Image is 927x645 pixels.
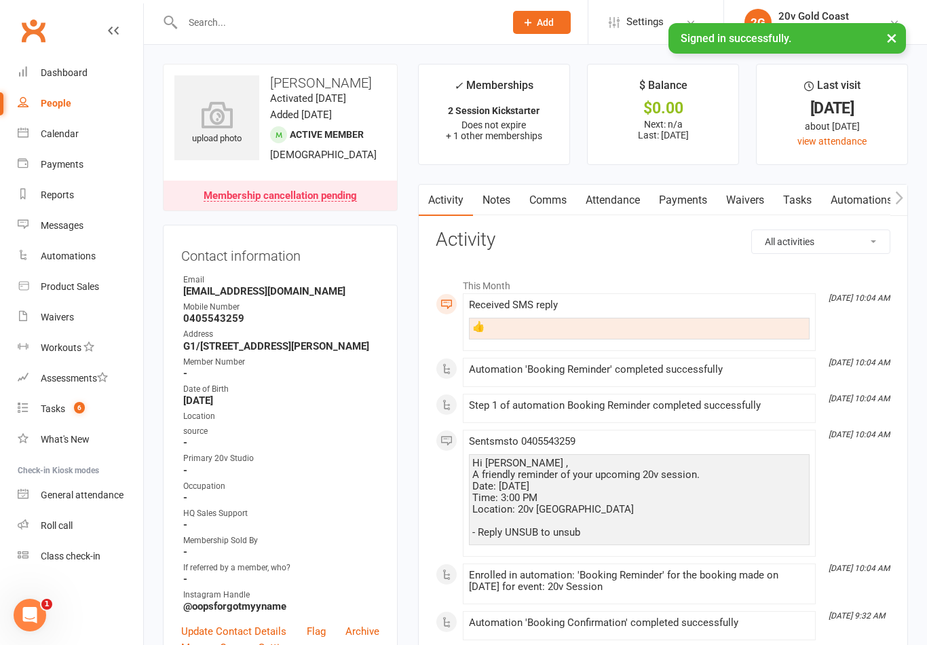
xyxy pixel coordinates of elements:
a: Dashboard [18,58,143,88]
time: Added [DATE] [270,109,332,121]
a: Payments [649,185,717,216]
div: Tasks [41,403,65,414]
div: Membership cancellation pending [204,191,357,202]
i: [DATE] 10:04 AM [829,394,890,403]
span: Add [537,17,554,28]
a: Waivers [717,185,774,216]
span: Does not expire [461,119,526,130]
a: Automations [821,185,902,216]
a: Archive [345,623,379,640]
div: Instagram Handle [183,589,379,602]
strong: - [183,492,379,504]
div: What's New [41,434,90,445]
a: What's New [18,424,143,455]
span: Settings [626,7,664,37]
strong: 0405543259 [183,312,379,325]
div: HQ Sales Support [183,507,379,520]
a: Class kiosk mode [18,541,143,572]
div: Automations [41,251,96,261]
span: Active member [290,129,364,140]
strong: - [183,573,379,585]
div: Last visit [804,77,860,101]
a: Notes [473,185,520,216]
div: Payments [41,159,83,170]
div: source [183,425,379,438]
a: Assessments [18,363,143,394]
div: General attendance [41,490,124,500]
div: Email [183,274,379,287]
i: [DATE] 9:32 AM [829,611,885,621]
strong: - [183,437,379,449]
i: [DATE] 10:04 AM [829,564,890,573]
i: [DATE] 10:04 AM [829,358,890,367]
h3: [PERSON_NAME] [174,75,386,90]
strong: 2 Session Kickstarter [448,105,540,116]
div: Address [183,328,379,341]
div: 👍 [472,321,806,333]
div: Reports [41,189,74,200]
div: upload photo [174,101,259,146]
a: Activity [419,185,473,216]
strong: - [183,367,379,380]
a: Calendar [18,119,143,149]
strong: [DATE] [183,394,379,407]
div: 20v Gold Coast [778,22,849,35]
div: Primary 20v Studio [183,452,379,465]
a: Tasks [774,185,821,216]
a: Automations [18,241,143,272]
div: Step 1 of automation Booking Reminder completed successfully [469,400,810,411]
a: Update Contact Details [181,623,286,640]
input: Search... [178,13,495,32]
div: People [41,98,71,109]
span: Sent sms to 0405543259 [469,435,575,447]
div: [DATE] [769,101,895,115]
i: [DATE] 10:04 AM [829,430,890,439]
div: Received SMS reply [469,299,810,311]
span: + 1 other memberships [446,130,542,141]
a: General attendance kiosk mode [18,480,143,511]
a: Comms [520,185,576,216]
i: ✓ [454,79,463,92]
li: This Month [436,272,890,293]
i: [DATE] 10:04 AM [829,293,890,303]
span: [DEMOGRAPHIC_DATA] [270,149,377,161]
div: Location [183,410,379,423]
div: Class check-in [41,551,100,561]
a: Clubworx [16,14,50,48]
strong: [EMAIL_ADDRESS][DOMAIN_NAME] [183,285,379,297]
h3: Contact information [181,243,379,263]
div: Memberships [454,77,533,102]
div: Hi [PERSON_NAME] , A friendly reminder of your upcoming 20v session. Date: [DATE] Time: 3:00 PM L... [472,458,806,538]
div: Occupation [183,480,379,493]
time: Activated [DATE] [270,92,346,105]
div: $0.00 [600,101,726,115]
div: Assessments [41,373,108,384]
div: If referred by a member, who? [183,561,379,574]
div: Messages [41,220,83,231]
strong: - [183,519,379,531]
div: Date of Birth [183,383,379,396]
a: Roll call [18,511,143,541]
div: Waivers [41,312,74,322]
a: Attendance [576,185,649,216]
strong: G1/[STREET_ADDRESS][PERSON_NAME] [183,340,379,352]
h3: Activity [436,229,890,251]
iframe: Intercom live chat [14,599,46,631]
a: People [18,88,143,119]
a: Payments [18,149,143,180]
div: about [DATE] [769,119,895,134]
strong: - [183,546,379,558]
a: Tasks 6 [18,394,143,424]
a: Waivers [18,302,143,333]
div: 20v Gold Coast [778,10,849,22]
div: Mobile Number [183,301,379,314]
div: Enrolled in automation: 'Booking Reminder' for the booking made on [DATE] for event: 20v Session [469,570,810,593]
div: Dashboard [41,67,88,78]
span: Signed in successfully. [681,32,791,45]
div: Product Sales [41,281,99,292]
div: Automation 'Booking Reminder' completed successfully [469,364,810,375]
div: Workouts [41,342,81,353]
a: Messages [18,210,143,241]
p: Next: n/a Last: [DATE] [600,119,726,141]
a: Reports [18,180,143,210]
